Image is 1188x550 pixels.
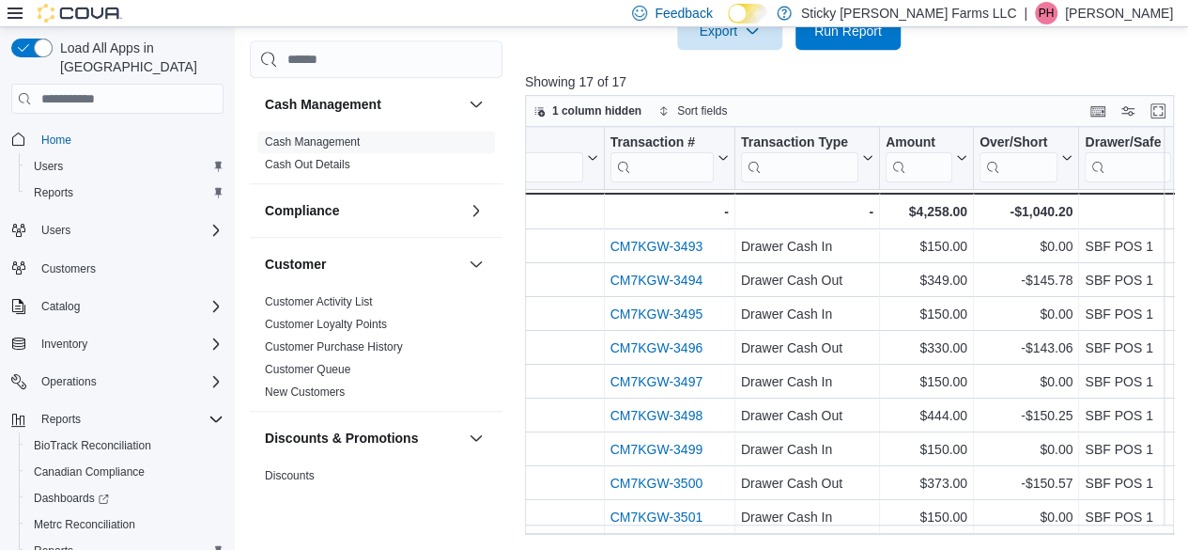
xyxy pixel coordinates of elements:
button: Customer [265,255,461,274]
span: Sort fields [677,103,727,118]
a: Customers [34,258,103,280]
span: Operations [41,374,97,389]
a: Customer Queue [265,363,350,376]
p: [PERSON_NAME] [1065,2,1173,24]
button: Inventory [4,331,231,357]
span: PH [1039,2,1055,24]
a: Discounts [265,469,315,482]
button: Users [4,217,231,244]
h3: Cash Management [265,95,381,114]
span: Customer Purchase History [265,339,403,354]
span: Customers [41,261,96,276]
span: Dark Mode [728,24,729,24]
h3: Discounts & Promotions [265,429,418,448]
span: Reports [26,181,224,204]
button: Compliance [465,199,487,222]
button: Discounts & Promotions [465,427,487,449]
div: Customer [250,291,502,411]
a: Home [34,129,79,151]
span: Reports [41,412,81,427]
span: Customers [34,257,224,280]
span: Reports [34,408,224,431]
a: Canadian Compliance [26,461,152,483]
a: Dashboards [26,487,116,510]
button: Cash Management [465,93,487,116]
a: BioTrack Reconciliation [26,434,159,457]
span: Users [41,223,70,238]
span: BioTrack Reconciliation [26,434,224,457]
p: Showing 17 of 17 [525,72,1180,91]
a: Customer Purchase History [265,340,403,354]
span: Catalog [41,299,80,314]
a: Customer Loyalty Points [265,318,387,331]
span: Inventory [34,333,224,355]
span: Customer Loyalty Points [265,317,387,332]
span: Cash Management [265,134,360,149]
button: Operations [4,369,231,395]
button: Users [19,153,231,180]
img: Cova [38,4,122,23]
span: Load All Apps in [GEOGRAPHIC_DATA] [53,39,224,76]
div: -$1,040.20 [980,200,1072,223]
button: Cash Management [265,95,461,114]
p: Sticky [PERSON_NAME] Farms LLC [801,2,1017,24]
button: 1 column hidden [526,100,649,122]
a: Customer Activity List [265,295,373,308]
div: $4,258.00 [886,200,967,223]
span: Operations [34,370,224,393]
button: Compliance [265,201,461,220]
button: Catalog [4,293,231,320]
button: Enter fullscreen [1147,100,1169,122]
span: Discounts [265,468,315,483]
button: Keyboard shortcuts [1087,100,1109,122]
div: Totals [390,200,598,223]
div: - [1085,200,1186,223]
div: Cash Management [250,131,502,183]
a: Users [26,155,70,178]
div: Patti Hardee [1035,2,1057,24]
span: Home [34,127,224,150]
span: 1 column hidden [552,103,641,118]
button: Catalog [34,295,87,318]
button: Canadian Compliance [19,459,231,485]
div: - [741,200,873,223]
h3: Customer [265,255,326,274]
span: Customer Activity List [265,294,373,309]
button: Users [34,219,78,242]
span: Metrc Reconciliation [26,513,224,536]
button: BioTrack Reconciliation [19,432,231,459]
button: Discounts & Promotions [265,429,461,448]
span: Reports [34,185,73,200]
span: Canadian Compliance [26,461,224,483]
span: Inventory [41,337,87,352]
button: Reports [4,406,231,432]
span: Feedback [655,4,712,23]
button: Sort fields [651,100,734,122]
a: New Customers [265,385,345,399]
a: Metrc Reconciliation [26,513,143,536]
span: Users [26,155,224,178]
span: Metrc Reconciliation [34,517,135,532]
button: Reports [19,180,231,206]
p: | [1024,2,1027,24]
span: BioTrack Reconciliation [34,438,151,453]
button: Inventory [34,333,95,355]
span: Home [41,133,71,148]
span: New Customers [265,385,345,400]
span: Cash Out Details [265,157,350,172]
span: Canadian Compliance [34,464,145,479]
input: Dark Mode [728,4,767,24]
button: Customers [4,255,231,282]
button: Customer [465,253,487,275]
button: Reports [34,408,88,431]
a: Dashboards [19,485,231,511]
span: Users [34,159,63,174]
span: Dashboards [26,487,224,510]
span: Customer Queue [265,362,350,377]
button: Metrc Reconciliation [19,511,231,538]
span: Dashboards [34,491,109,506]
span: Users [34,219,224,242]
a: Reports [26,181,81,204]
a: Cash Management [265,135,360,149]
button: Display options [1117,100,1139,122]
